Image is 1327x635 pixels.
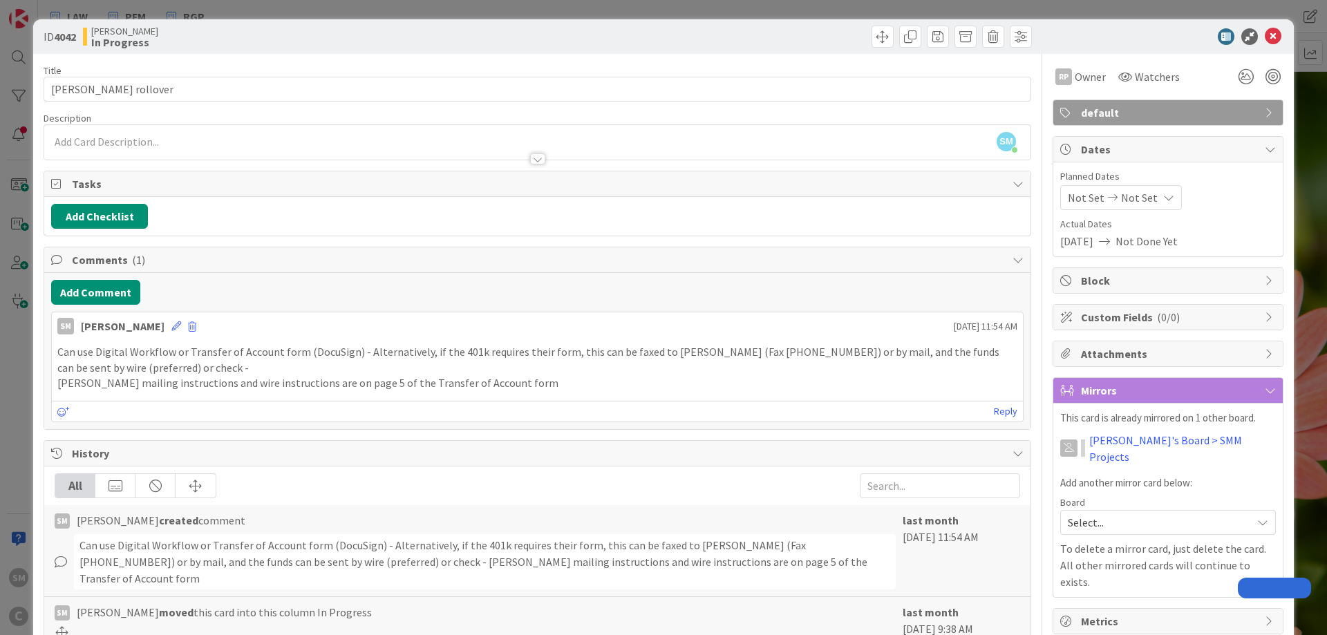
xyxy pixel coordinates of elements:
[51,280,140,305] button: Add Comment
[55,513,70,529] div: SM
[57,318,74,334] div: SM
[77,512,245,529] span: [PERSON_NAME] comment
[1089,432,1276,465] a: [PERSON_NAME]'s Board > SMM Projects
[55,474,95,497] div: All
[903,512,1020,589] div: [DATE] 11:54 AM
[72,445,1006,462] span: History
[1081,141,1258,158] span: Dates
[1081,104,1258,121] span: default
[1081,613,1258,629] span: Metrics
[1116,233,1178,249] span: Not Done Yet
[72,252,1006,268] span: Comments
[903,605,959,619] b: last month
[57,375,1017,391] p: [PERSON_NAME] mailing instructions and wire instructions are on page 5 of the Transfer of Account...
[77,604,372,620] span: [PERSON_NAME] this card into this column In Progress
[159,513,198,527] b: created
[1055,68,1072,85] div: RP
[1060,475,1276,491] p: Add another mirror card below:
[954,319,1017,334] span: [DATE] 11:54 AM
[1068,189,1104,206] span: Not Set
[44,112,91,124] span: Description
[1060,233,1093,249] span: [DATE]
[1081,345,1258,362] span: Attachments
[1060,169,1276,184] span: Planned Dates
[57,344,1017,375] p: Can use Digital Workflow or Transfer of Account form (DocuSign) - Alternatively, if the 401k requ...
[1121,189,1158,206] span: Not Set
[51,204,148,229] button: Add Checklist
[81,318,164,334] div: [PERSON_NAME]
[132,253,145,267] span: ( 1 )
[1060,540,1276,590] p: To delete a mirror card, just delete the card. All other mirrored cards will continue to exists.
[1135,68,1180,85] span: Watchers
[44,28,76,45] span: ID
[994,403,1017,420] a: Reply
[1075,68,1106,85] span: Owner
[44,77,1031,102] input: type card name here...
[159,605,194,619] b: moved
[1081,382,1258,399] span: Mirrors
[44,64,62,77] label: Title
[54,30,76,44] b: 4042
[860,473,1020,498] input: Search...
[74,534,896,589] div: Can use Digital Workflow or Transfer of Account form (DocuSign) - Alternatively, if the 401k requ...
[1157,310,1180,324] span: ( 0/0 )
[1060,410,1276,426] p: This card is already mirrored on 1 other board.
[1060,497,1085,507] span: Board
[72,176,1006,192] span: Tasks
[91,37,158,48] b: In Progress
[1068,513,1245,532] span: Select...
[1081,309,1258,325] span: Custom Fields
[903,513,959,527] b: last month
[1060,217,1276,231] span: Actual Dates
[1081,272,1258,289] span: Block
[91,26,158,37] span: [PERSON_NAME]
[997,132,1016,151] span: SM
[55,605,70,620] div: SM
